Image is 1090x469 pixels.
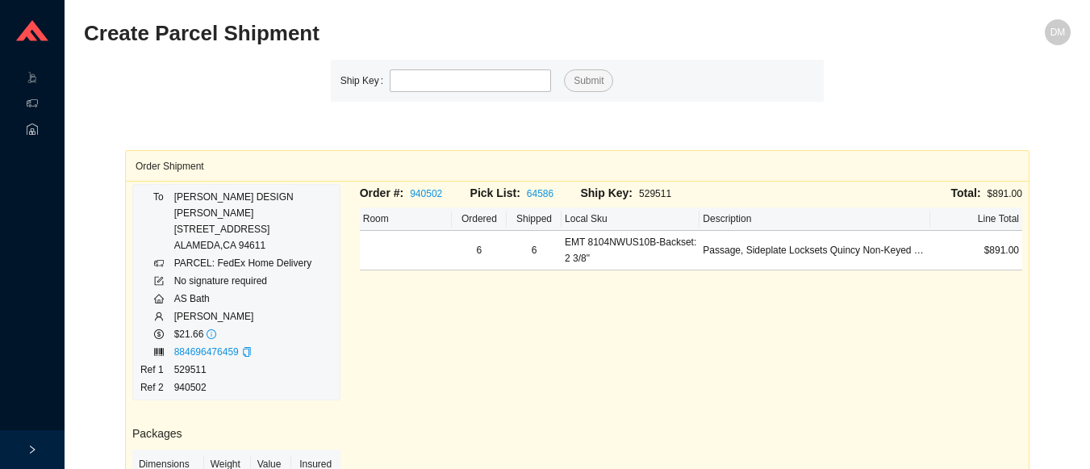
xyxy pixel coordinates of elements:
[84,19,824,48] h2: Create Parcel Shipment
[140,379,173,396] td: Ref 2
[154,329,164,339] span: dollar
[1050,19,1066,45] span: DM
[507,231,562,270] td: 6
[562,231,700,270] td: EMT 8104NWUS10B-Backset: 2 3/8"
[340,69,390,92] label: Ship Key
[470,186,520,199] span: Pick List:
[132,425,340,443] h3: Packages
[951,186,981,199] span: Total:
[360,186,403,199] span: Order #:
[242,344,252,360] div: Copy
[700,207,929,231] th: Description
[173,361,313,379] td: 529511
[507,207,562,231] th: Shipped
[242,347,252,357] span: copy
[930,231,1022,270] td: $891.00
[154,312,164,321] span: user
[580,186,633,199] span: Ship Key:
[174,346,239,358] a: 884696476459
[140,361,173,379] td: Ref 1
[136,151,1019,181] div: Order Shipment
[173,379,313,396] td: 940502
[452,231,507,270] td: 6
[703,242,926,258] div: Passage, Sideplate Locksets Quincy Non-Keyed 7-1/8", Norwich Knob, US10B
[174,189,312,253] div: [PERSON_NAME] DESIGN [PERSON_NAME] [STREET_ADDRESS] ALAMEDA , CA 94611
[360,207,452,231] th: Room
[173,254,313,272] td: PARCEL: FedEx Home Delivery
[580,184,691,203] div: 529511
[564,69,613,92] button: Submit
[140,188,173,254] td: To
[173,308,313,325] td: [PERSON_NAME]
[691,184,1022,203] div: $891.00
[930,207,1022,231] th: Line Total
[154,347,164,357] span: barcode
[154,294,164,304] span: home
[173,290,313,308] td: AS Bath
[173,325,313,343] td: $21.66
[154,276,164,286] span: form
[562,207,700,231] th: Local Sku
[27,445,37,454] span: right
[527,188,553,199] a: 64586
[173,272,313,290] td: No signature required
[452,207,507,231] th: Ordered
[410,188,442,199] a: 940502
[207,329,216,339] span: info-circle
